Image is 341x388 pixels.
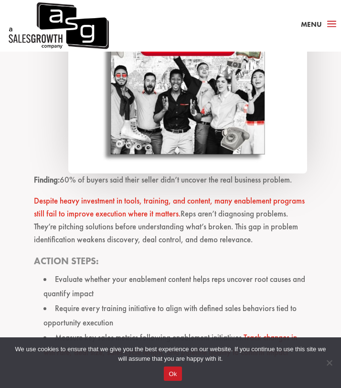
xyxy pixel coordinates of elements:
span: a [324,17,339,32]
li: Evaluate whether your enablement content helps reps uncover root causes and quantify impact [43,272,307,301]
li: Require every training initiative to align with defined sales behaviors tied to opportunity execu... [43,301,307,330]
p: Reps aren’t diagnosing problems. They’re pitching solutions before understanding what’s broken. T... [34,194,307,255]
li: Measure key sales metrics following enablement initiatives. [43,330,307,359]
span: Menu [301,20,322,29]
h3: Action Steps: [34,255,307,272]
a: Despite heavy investment in tools, training, and content, many enablement programs still fail to ... [34,195,305,219]
span: No [324,358,334,367]
span: We use cookies to ensure that we give you the best experience on our website. If you continue to ... [14,345,327,364]
button: Ok [164,366,181,381]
